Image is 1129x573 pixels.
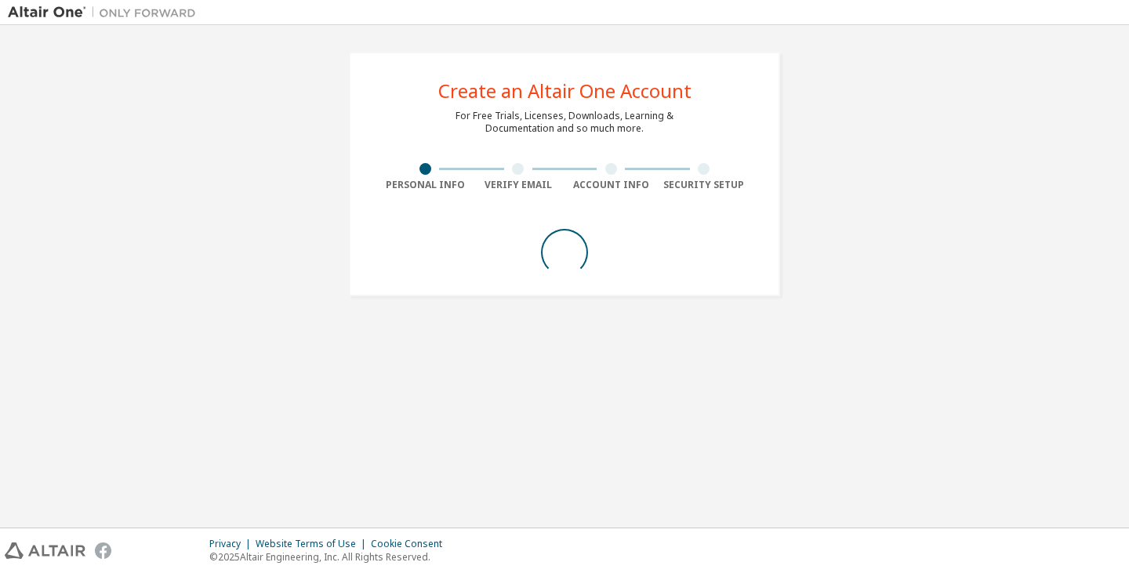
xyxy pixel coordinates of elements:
[658,179,751,191] div: Security Setup
[379,179,472,191] div: Personal Info
[209,550,452,564] p: © 2025 Altair Engineering, Inc. All Rights Reserved.
[371,538,452,550] div: Cookie Consent
[456,110,673,135] div: For Free Trials, Licenses, Downloads, Learning & Documentation and so much more.
[8,5,204,20] img: Altair One
[209,538,256,550] div: Privacy
[5,542,85,559] img: altair_logo.svg
[472,179,565,191] div: Verify Email
[95,542,111,559] img: facebook.svg
[438,82,692,100] div: Create an Altair One Account
[564,179,658,191] div: Account Info
[256,538,371,550] div: Website Terms of Use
